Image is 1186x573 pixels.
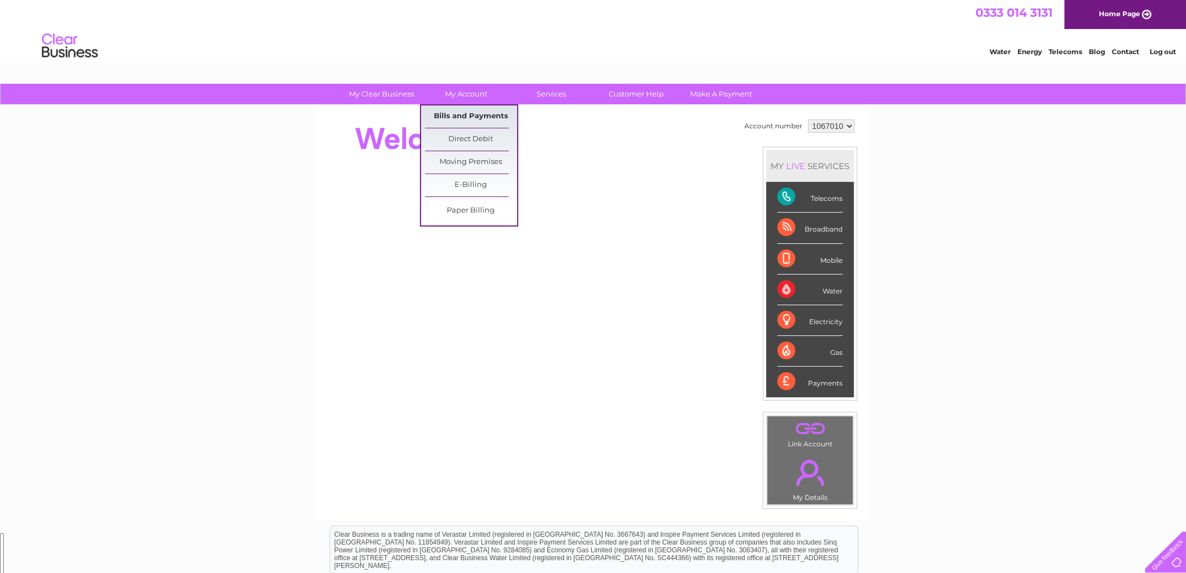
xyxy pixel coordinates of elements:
div: Water [777,275,843,305]
div: Clear Business is a trading name of Verastar Limited (registered in [GEOGRAPHIC_DATA] No. 3667643... [330,6,858,54]
div: Telecoms [777,182,843,213]
a: Services [505,84,597,104]
a: My Clear Business [336,84,428,104]
a: Bills and Payments [425,105,517,128]
a: Telecoms [1049,47,1082,56]
a: Log out [1149,47,1175,56]
img: logo.png [41,29,98,63]
a: My Account [420,84,513,104]
a: Contact [1112,47,1139,56]
a: Water [989,47,1011,56]
div: Payments [777,367,843,397]
a: Make A Payment [675,84,767,104]
div: LIVE [784,161,807,171]
div: Broadband [777,213,843,243]
a: Energy [1017,47,1042,56]
td: Link Account [767,416,853,451]
a: Customer Help [590,84,682,104]
a: Moving Premises [425,151,517,174]
a: 0333 014 3131 [975,6,1053,20]
a: Direct Debit [425,128,517,151]
a: . [770,419,850,439]
div: Mobile [777,244,843,275]
td: My Details [767,450,853,505]
div: Electricity [777,305,843,336]
a: Blog [1089,47,1105,56]
a: Paper Billing [425,200,517,222]
a: . [770,453,850,492]
div: MY SERVICES [766,150,854,182]
td: Account number [742,117,805,136]
a: E-Billing [425,174,517,196]
div: Gas [777,336,843,367]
